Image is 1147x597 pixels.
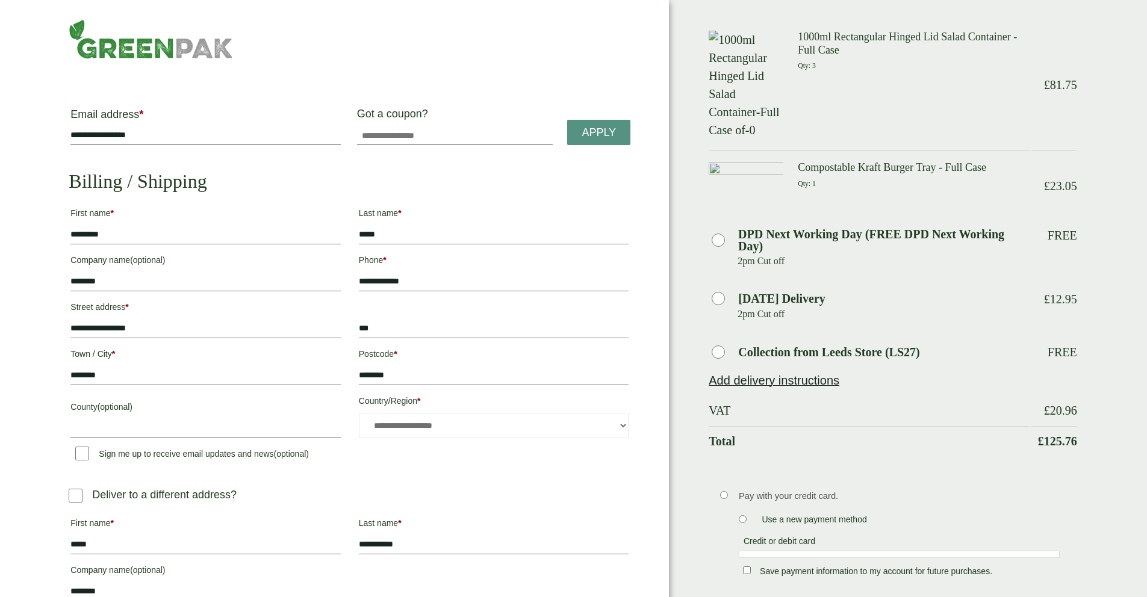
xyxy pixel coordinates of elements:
[70,252,340,272] label: Company name
[798,180,815,188] small: Qty: 1
[70,398,340,419] label: County
[709,426,1029,456] th: Total
[798,62,815,70] small: Qty: 3
[70,561,340,582] label: Company name
[1044,78,1050,91] span: £
[739,536,820,549] label: Credit or debit card
[359,252,629,272] label: Phone
[1044,404,1050,417] span: £
[1044,179,1077,193] bdi: 23.05
[738,305,1029,323] p: 2pm Cut off
[738,292,825,305] label: [DATE] Delivery
[394,349,397,359] abbr: required
[398,208,401,218] abbr: required
[110,518,113,528] abbr: required
[359,392,629,413] label: Country/Region
[70,515,340,535] label: First name
[110,208,113,218] abbr: required
[69,19,233,59] img: GreenPak Supplies
[359,205,629,225] label: Last name
[755,566,997,580] label: Save payment information to my account for future purchases.
[1038,435,1077,448] bdi: 125.76
[359,515,629,535] label: Last name
[130,255,165,265] span: (optional)
[75,447,89,460] input: Sign me up to receive email updates and news(optional)
[567,120,630,146] a: Apply
[70,449,314,462] label: Sign me up to receive email updates and news
[70,205,340,225] label: First name
[798,31,1029,57] h3: 1000ml Rectangular Hinged Lid Salad Container - Full Case
[139,108,143,120] abbr: required
[1038,435,1044,448] span: £
[798,161,1029,175] h3: Compostable Kraft Burger Tray - Full Case
[1044,404,1077,417] bdi: 20.96
[709,31,783,139] img: 1000ml Rectangular Hinged Lid Salad Container-Full Case of-0
[1044,179,1050,193] span: £
[417,396,420,406] abbr: required
[357,108,433,126] label: Got a coupon?
[130,565,165,575] span: (optional)
[709,396,1029,425] th: VAT
[738,252,1029,270] p: 2pm Cut off
[757,515,871,528] label: Use a new payment method
[92,487,237,503] p: Deliver to a different address?
[1044,292,1050,306] span: £
[274,449,309,459] span: (optional)
[739,489,1060,503] p: Pay with your credit card.
[98,402,132,412] span: (optional)
[1048,228,1077,243] p: Free
[738,346,919,358] label: Collection from Leeds Store (LS27)
[383,255,386,265] abbr: required
[1044,292,1077,306] bdi: 12.95
[125,302,128,312] abbr: required
[709,374,839,387] a: Add delivery instructions
[1048,345,1077,359] p: Free
[398,518,401,528] abbr: required
[69,170,630,193] h2: Billing / Shipping
[1044,78,1077,91] bdi: 81.75
[738,228,1030,252] label: DPD Next Working Day (FREE DPD Next Working Day)
[359,345,629,366] label: Postcode
[582,126,616,140] span: Apply
[70,109,340,126] label: Email address
[70,298,340,319] label: Street address
[70,345,340,366] label: Town / City
[112,349,115,359] abbr: required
